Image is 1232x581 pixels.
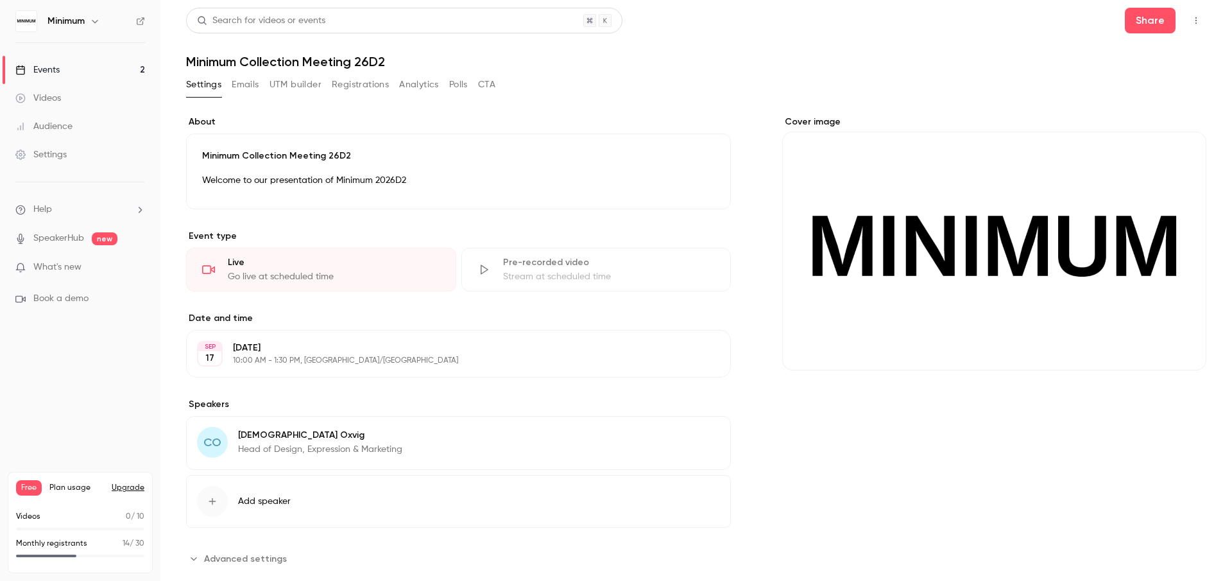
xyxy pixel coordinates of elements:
span: Help [33,203,52,216]
button: Polls [449,74,468,95]
div: Go live at scheduled time [228,270,440,283]
p: 17 [205,352,214,365]
span: 14 [123,540,130,548]
span: Add speaker [238,495,291,508]
button: Advanced settings [186,548,295,569]
iframe: Noticeable Trigger [130,262,145,273]
button: CTA [478,74,495,95]
section: Advanced settings [186,548,731,569]
span: Advanced settings [204,552,287,566]
label: Speakers [186,398,731,411]
div: Audience [15,120,73,133]
p: Monthly registrants [16,538,87,550]
span: Book a demo [33,292,89,306]
button: Add speaker [186,475,731,528]
p: [DATE] [233,342,663,354]
p: Videos [16,511,40,523]
p: / 30 [123,538,144,550]
button: Settings [186,74,221,95]
div: Videos [15,92,61,105]
div: Pre-recorded video [503,256,715,269]
div: Search for videos or events [197,14,325,28]
span: CO [203,434,221,451]
h1: Minimum Collection Meeting 26D2 [186,54,1206,69]
span: Plan usage [49,483,104,493]
div: SEP [198,342,221,351]
p: [DEMOGRAPHIC_DATA] Oxvig [238,429,402,442]
button: UTM builder [269,74,321,95]
p: Head of Design, Expression & Marketing [238,443,402,456]
label: Date and time [186,312,731,325]
p: Minimum Collection Meeting 26D2 [202,150,715,162]
label: About [186,116,731,128]
span: What's new [33,261,81,274]
div: Live [228,256,440,269]
div: Pre-recorded videoStream at scheduled time [461,248,732,291]
section: Cover image [782,116,1206,370]
button: Emails [232,74,259,95]
p: Event type [186,230,731,243]
p: / 10 [126,511,144,523]
span: new [92,232,117,245]
div: Stream at scheduled time [503,270,715,283]
p: Welcome to our presentation of Minimum 2026D2 [202,173,715,188]
button: Share [1125,8,1176,33]
button: Upgrade [112,483,144,493]
div: LiveGo live at scheduled time [186,248,456,291]
button: Registrations [332,74,389,95]
li: help-dropdown-opener [15,203,145,216]
span: 0 [126,513,131,521]
div: Events [15,64,60,76]
button: Analytics [399,74,439,95]
h6: Minimum [47,15,85,28]
img: Minimum [16,11,37,31]
a: SpeakerHub [33,232,84,245]
div: CO[DEMOGRAPHIC_DATA] OxvigHead of Design, Expression & Marketing [186,416,731,470]
span: Free [16,480,42,496]
div: Settings [15,148,67,161]
label: Cover image [782,116,1206,128]
p: 10:00 AM - 1:30 PM, [GEOGRAPHIC_DATA]/[GEOGRAPHIC_DATA] [233,356,663,366]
